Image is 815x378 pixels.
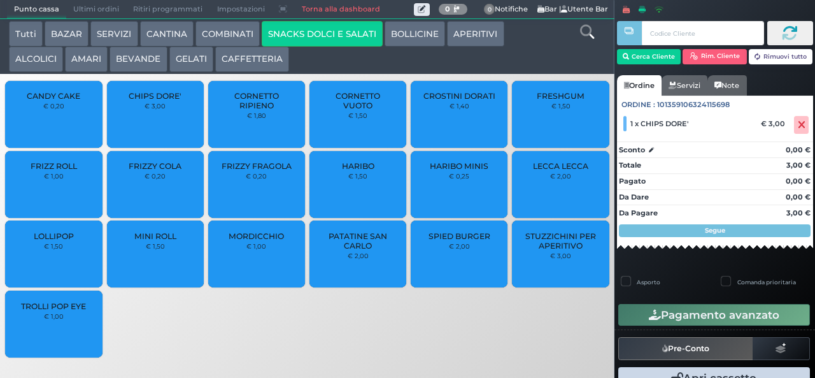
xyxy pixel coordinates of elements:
[169,47,213,72] button: GELATI
[146,242,165,250] small: € 1,50
[551,102,570,110] small: € 1,50
[449,172,469,180] small: € 0,25
[134,231,176,241] span: MINI ROLL
[450,102,469,110] small: € 1,40
[619,193,649,201] strong: Da Dare
[550,172,571,180] small: € 2,00
[786,208,811,217] strong: 3,00 €
[786,193,811,201] strong: 0,00 €
[145,172,166,180] small: € 0,20
[449,242,470,250] small: € 2,00
[246,242,266,250] small: € 1,00
[247,112,266,119] small: € 1,80
[537,91,585,101] span: FRESHGUM
[637,278,660,286] label: Asporto
[210,1,272,18] span: Impostazioni
[110,47,167,72] button: BEVANDE
[707,75,746,96] a: Note
[385,21,445,47] button: BOLLICINE
[618,304,810,326] button: Pagamento avanzato
[423,91,495,101] span: CROSTINI DORATI
[348,112,367,119] small: € 1,50
[294,1,386,18] a: Torna alla dashboard
[348,172,367,180] small: € 1,50
[262,21,383,47] button: SNACKS DOLCI E SALATI
[348,252,369,259] small: € 2,00
[619,208,658,217] strong: Da Pagare
[617,49,681,64] button: Cerca Cliente
[619,161,641,170] strong: Totale
[737,278,796,286] label: Comanda prioritaria
[533,161,588,171] span: LECCA LECCA
[759,119,791,128] div: € 3,00
[662,75,707,96] a: Servizi
[683,49,747,64] button: Rim. Cliente
[7,1,66,18] span: Punto cassa
[749,49,813,64] button: Rimuovi tutto
[657,99,730,110] span: 101359106324115698
[621,99,655,110] span: Ordine :
[195,21,260,47] button: COMBINATI
[145,102,166,110] small: € 3,00
[44,242,63,250] small: € 1,50
[129,91,181,101] span: CHIPS DORE'
[44,312,64,320] small: € 1,00
[550,252,571,259] small: € 3,00
[484,4,495,15] span: 0
[90,21,138,47] button: SERVIZI
[34,231,74,241] span: LOLLIPOP
[219,91,295,110] span: CORNETTO RIPIENO
[43,102,64,110] small: € 0,20
[786,145,811,154] strong: 0,00 €
[320,231,396,251] span: PATATINE SAN CARLO
[786,177,811,185] strong: 0,00 €
[126,1,209,18] span: Ritiri programmati
[630,119,688,128] span: 1 x CHIPS DORE'
[523,231,599,251] span: STUZZICHINI PER APERITIVO
[342,161,374,171] span: HARIBO
[619,177,646,185] strong: Pagato
[66,1,126,18] span: Ultimi ordini
[619,145,645,156] strong: Sconto
[246,172,267,180] small: € 0,20
[215,47,289,72] button: CAFFETTERIA
[429,231,490,241] span: SPIED BURGER
[222,161,292,171] span: FRIZZY FRAGOLA
[44,172,64,180] small: € 1,00
[705,226,725,235] strong: Segue
[618,337,753,360] button: Pre-Conto
[617,75,662,96] a: Ordine
[45,21,89,47] button: BAZAR
[445,4,450,13] b: 0
[21,302,86,311] span: TROLLI POP EYE
[9,47,63,72] button: ALCOLICI
[320,91,396,110] span: CORNETTO VUOTO
[65,47,108,72] button: AMARI
[229,231,284,241] span: MORDICCHIO
[9,21,43,47] button: Tutti
[642,21,763,45] input: Codice Cliente
[140,21,194,47] button: CANTINA
[786,161,811,170] strong: 3,00 €
[129,161,181,171] span: FRIZZY COLA
[430,161,488,171] span: HARIBO MINIS
[31,161,77,171] span: FRIZZ ROLL
[447,21,504,47] button: APERITIVI
[27,91,80,101] span: CANDY CAKE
